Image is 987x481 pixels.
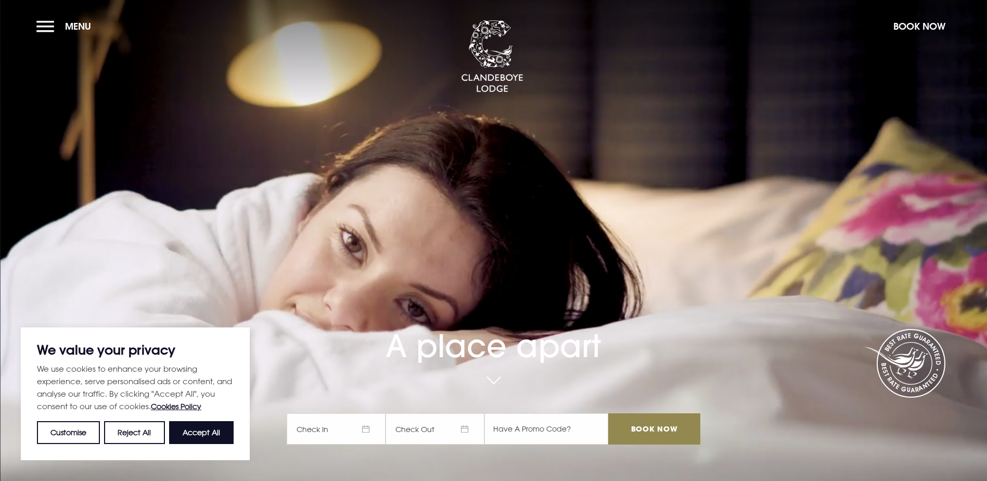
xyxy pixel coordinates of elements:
input: Have A Promo Code? [484,413,608,445]
p: We use cookies to enhance your browsing experience, serve personalised ads or content, and analys... [37,362,234,413]
button: Reject All [104,421,164,444]
img: Clandeboye Lodge [461,20,523,93]
button: Book Now [888,15,951,37]
h1: A place apart [287,298,700,364]
input: Book Now [608,413,700,445]
span: Check In [287,413,386,445]
button: Menu [36,15,96,37]
a: Cookies Policy [151,402,201,411]
span: Check Out [386,413,484,445]
span: Menu [65,20,91,32]
p: We value your privacy [37,344,234,356]
button: Customise [37,421,100,444]
div: We value your privacy [21,327,250,460]
button: Accept All [169,421,234,444]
